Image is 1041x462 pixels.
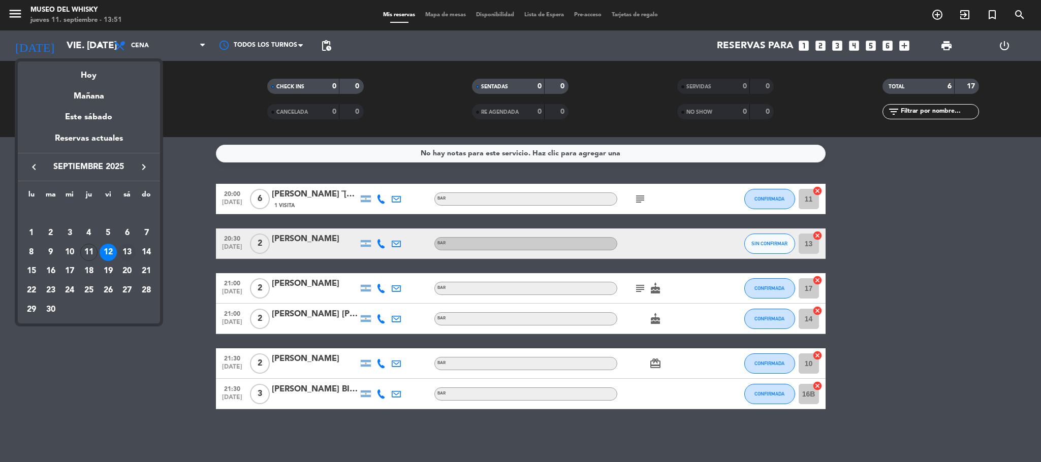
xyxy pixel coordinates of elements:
[137,243,156,262] td: 14 de septiembre de 2025
[28,161,40,173] i: keyboard_arrow_left
[138,282,155,299] div: 28
[118,262,137,281] td: 20 de septiembre de 2025
[118,281,137,300] td: 27 de septiembre de 2025
[42,224,59,242] div: 2
[138,161,150,173] i: keyboard_arrow_right
[79,281,99,300] td: 25 de septiembre de 2025
[23,244,40,261] div: 8
[99,243,118,262] td: 12 de septiembre de 2025
[22,189,41,205] th: lunes
[80,282,98,299] div: 25
[42,263,59,280] div: 16
[22,281,41,300] td: 22 de septiembre de 2025
[118,223,137,243] td: 6 de septiembre de 2025
[80,244,98,261] div: 11
[138,263,155,280] div: 21
[135,160,153,174] button: keyboard_arrow_right
[118,243,137,262] td: 13 de septiembre de 2025
[137,281,156,300] td: 28 de septiembre de 2025
[22,205,156,224] td: SEP.
[137,189,156,205] th: domingo
[61,244,78,261] div: 10
[138,224,155,242] div: 7
[41,243,60,262] td: 9 de septiembre de 2025
[99,189,118,205] th: viernes
[80,224,98,242] div: 4
[137,262,156,281] td: 21 de septiembre de 2025
[100,282,117,299] div: 26
[41,189,60,205] th: martes
[23,301,40,318] div: 29
[42,244,59,261] div: 9
[22,300,41,319] td: 29 de septiembre de 2025
[22,262,41,281] td: 15 de septiembre de 2025
[23,263,40,280] div: 15
[18,82,160,103] div: Mañana
[18,132,160,153] div: Reservas actuales
[100,224,117,242] div: 5
[61,263,78,280] div: 17
[41,300,60,319] td: 30 de septiembre de 2025
[60,189,79,205] th: miércoles
[22,223,41,243] td: 1 de septiembre de 2025
[99,262,118,281] td: 19 de septiembre de 2025
[118,224,136,242] div: 6
[138,244,155,261] div: 14
[137,223,156,243] td: 7 de septiembre de 2025
[79,189,99,205] th: jueves
[61,224,78,242] div: 3
[41,281,60,300] td: 23 de septiembre de 2025
[118,282,136,299] div: 27
[61,282,78,299] div: 24
[79,223,99,243] td: 4 de septiembre de 2025
[23,282,40,299] div: 22
[18,61,160,82] div: Hoy
[100,244,117,261] div: 12
[100,263,117,280] div: 19
[99,281,118,300] td: 26 de septiembre de 2025
[60,281,79,300] td: 24 de septiembre de 2025
[22,243,41,262] td: 8 de septiembre de 2025
[60,223,79,243] td: 3 de septiembre de 2025
[118,263,136,280] div: 20
[41,223,60,243] td: 2 de septiembre de 2025
[99,223,118,243] td: 5 de septiembre de 2025
[60,243,79,262] td: 10 de septiembre de 2025
[42,282,59,299] div: 23
[18,103,160,131] div: Este sábado
[80,263,98,280] div: 18
[25,160,43,174] button: keyboard_arrow_left
[118,189,137,205] th: sábado
[43,160,135,174] span: septiembre 2025
[23,224,40,242] div: 1
[60,262,79,281] td: 17 de septiembre de 2025
[118,244,136,261] div: 13
[79,262,99,281] td: 18 de septiembre de 2025
[79,243,99,262] td: 11 de septiembre de 2025
[42,301,59,318] div: 30
[41,262,60,281] td: 16 de septiembre de 2025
